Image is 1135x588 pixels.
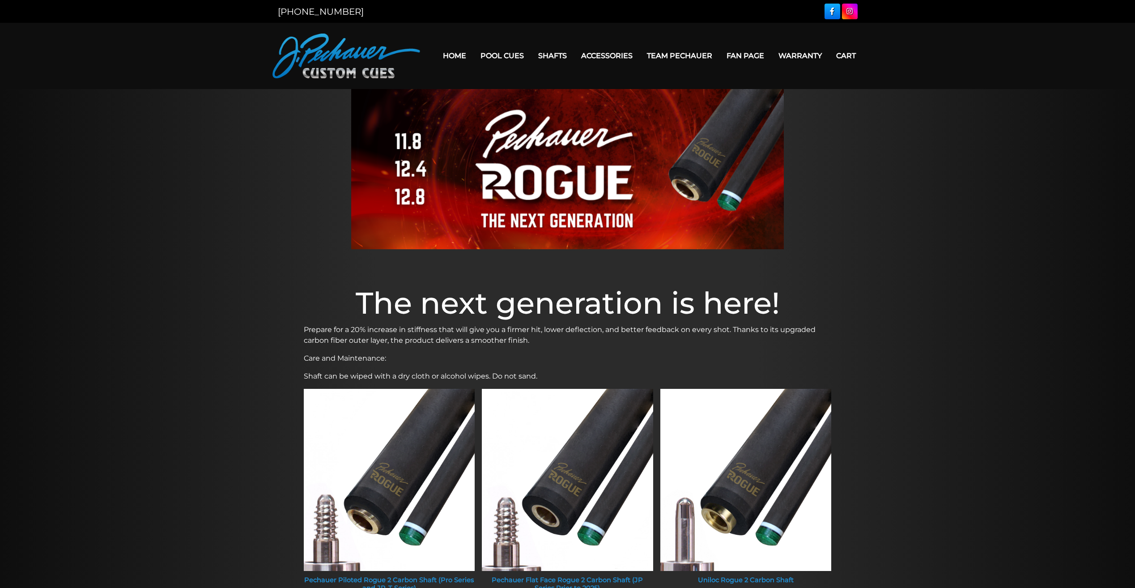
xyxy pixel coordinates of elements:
[278,6,364,17] a: [PHONE_NUMBER]
[640,44,719,67] a: Team Pechauer
[574,44,640,67] a: Accessories
[660,576,832,584] div: Uniloc Rogue 2 Carbon Shaft
[304,353,832,364] p: Care and Maintenance:
[473,44,531,67] a: Pool Cues
[304,371,832,382] p: Shaft can be wiped with a dry cloth or alcohol wipes. Do not sand.
[771,44,829,67] a: Warranty
[304,389,475,571] img: Pechauer Piloted Rogue 2 Carbon Shaft (Pro Series and JP-T Series)
[304,285,832,321] h1: The next generation is here!
[660,389,832,571] img: Uniloc Rogue 2 Carbon Shaft
[531,44,574,67] a: Shafts
[829,44,863,67] a: Cart
[272,34,420,78] img: Pechauer Custom Cues
[436,44,473,67] a: Home
[719,44,771,67] a: Fan Page
[482,389,653,571] img: Pechauer Flat Face Rogue 2 Carbon Shaft (JP Series Prior to 2025)
[304,324,832,346] p: Prepare for a 20% increase in stiffness that will give you a firmer hit, lower deflection, and be...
